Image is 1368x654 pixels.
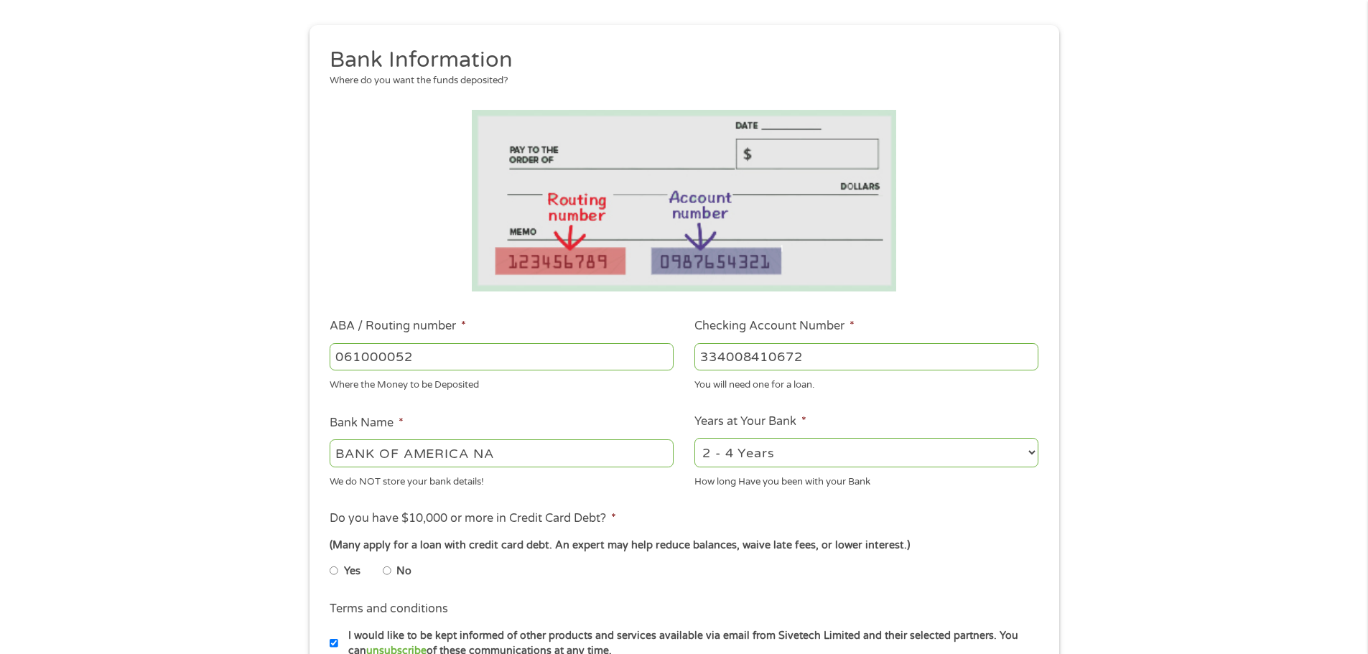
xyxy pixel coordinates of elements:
div: Where the Money to be Deposited [330,373,674,393]
div: We do NOT store your bank details! [330,470,674,489]
input: 345634636 [694,343,1038,370]
div: Where do you want the funds deposited? [330,74,1028,88]
label: Yes [344,564,360,579]
div: How long Have you been with your Bank [694,470,1038,489]
label: Terms and conditions [330,602,448,617]
label: Bank Name [330,416,404,431]
div: (Many apply for a loan with credit card debt. An expert may help reduce balances, waive late fees... [330,538,1038,553]
input: 263177916 [330,343,674,370]
label: Years at Your Bank [694,414,806,429]
label: ABA / Routing number [330,319,466,334]
div: You will need one for a loan. [694,373,1038,393]
label: Do you have $10,000 or more in Credit Card Debt? [330,511,616,526]
label: No [396,564,411,579]
h2: Bank Information [330,46,1028,75]
label: Checking Account Number [694,319,855,334]
img: Routing number location [472,110,897,291]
